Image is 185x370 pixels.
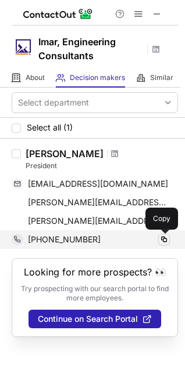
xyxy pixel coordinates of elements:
div: [PERSON_NAME] [26,148,104,159]
span: [PHONE_NUMBER] [28,234,101,245]
div: President [26,161,178,171]
span: Continue on Search Portal [38,314,138,324]
span: Select all (1) [27,123,73,132]
header: Looking for more prospects? 👀 [24,267,166,277]
button: Continue on Search Portal [29,310,161,328]
span: [PERSON_NAME][EMAIL_ADDRESS][DOMAIN_NAME] [28,216,170,226]
img: 8e3f74380f1270eb3446a455b2ad2e87 [12,35,35,59]
span: Decision makers [70,73,125,82]
p: Try prospecting with our search portal to find more employees. [20,284,169,303]
span: [PERSON_NAME][EMAIL_ADDRESS][PERSON_NAME][DOMAIN_NAME] [28,197,170,208]
div: Select department [18,97,89,108]
h1: Imar, Engineering Consultants [38,35,143,63]
span: [EMAIL_ADDRESS][DOMAIN_NAME] [28,179,168,189]
span: Similar [150,73,173,82]
img: ContactOut v5.3.10 [23,7,93,21]
span: About [26,73,45,82]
